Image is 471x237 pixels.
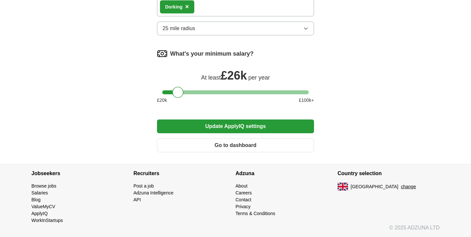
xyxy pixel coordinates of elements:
a: Blog [31,197,41,202]
span: £ 20 k [157,97,167,104]
span: × [185,3,189,10]
a: Post a job [133,183,154,189]
span: 25 mile radius [163,25,195,32]
button: Go to dashboard [157,138,314,152]
span: At least [201,74,221,81]
img: UK flag [338,183,348,191]
span: £ 100 k+ [299,97,314,104]
div: Dorking [165,4,183,10]
a: ApplyIQ [31,211,48,216]
button: × [185,2,189,12]
a: Salaries [31,190,48,195]
button: Update ApplyIQ settings [157,119,314,133]
button: change [401,183,416,190]
a: WorkInStartups [31,218,63,223]
a: Adzuna Intelligence [133,190,173,195]
a: API [133,197,141,202]
h4: Country selection [338,164,440,183]
span: per year [248,74,270,81]
button: 25 mile radius [157,22,314,35]
span: £ 26k [221,69,247,82]
a: Careers [235,190,252,195]
a: Contact [235,197,251,202]
a: ValueMyCV [31,204,55,209]
a: Privacy [235,204,251,209]
span: [GEOGRAPHIC_DATA] [351,183,398,190]
img: salary.png [157,48,167,59]
a: Terms & Conditions [235,211,275,216]
label: What's your minimum salary? [170,49,253,58]
a: About [235,183,248,189]
a: Browse jobs [31,183,56,189]
div: © 2025 ADZUNA LTD [26,224,445,237]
